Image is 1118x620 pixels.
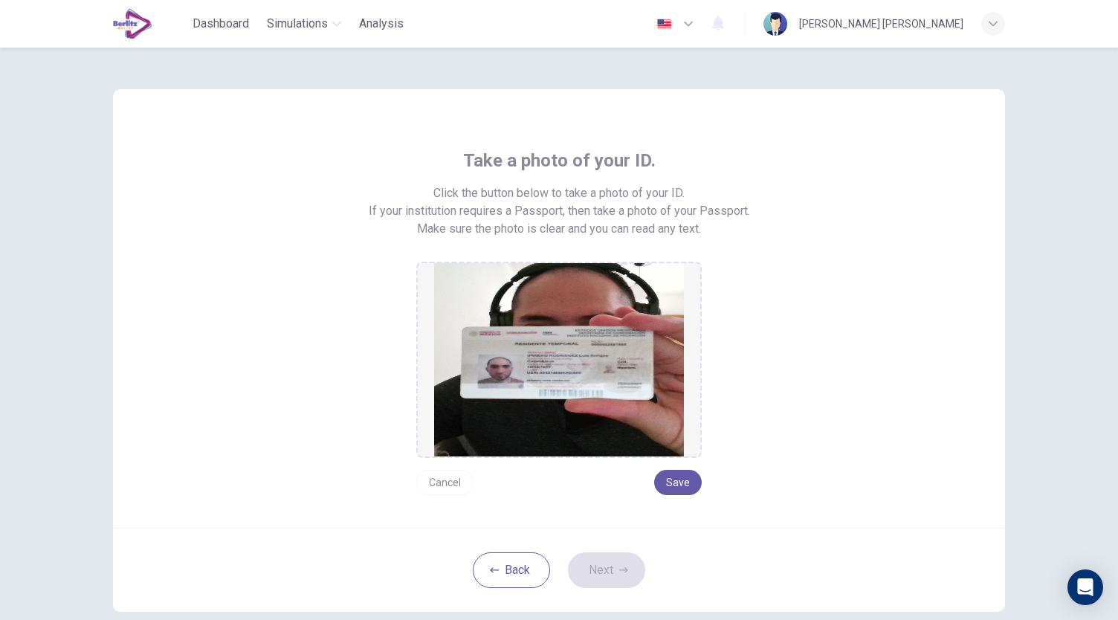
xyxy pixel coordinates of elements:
[417,220,701,238] span: Make sure the photo is clear and you can read any text.
[799,15,963,33] div: [PERSON_NAME] [PERSON_NAME]
[463,149,656,172] span: Take a photo of your ID.
[113,9,187,39] a: EduSynch logo
[267,15,328,33] span: Simulations
[763,12,787,36] img: Profile picture
[187,10,255,37] button: Dashboard
[193,15,249,33] span: Dashboard
[473,552,550,588] button: Back
[113,9,152,39] img: EduSynch logo
[654,470,702,495] button: Save
[434,263,684,456] img: preview screemshot
[359,15,404,33] span: Analysis
[353,10,410,37] button: Analysis
[416,470,474,495] button: Cancel
[655,19,673,30] img: en
[261,10,347,37] button: Simulations
[369,184,750,220] span: Click the button below to take a photo of your ID. If your institution requires a Passport, then ...
[1067,569,1103,605] div: Open Intercom Messenger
